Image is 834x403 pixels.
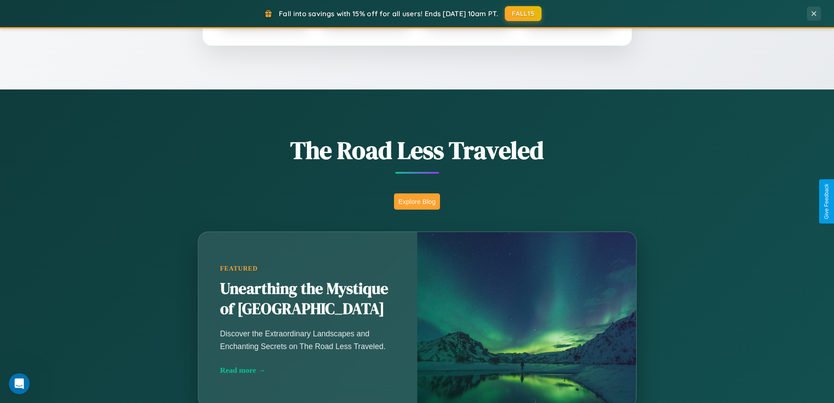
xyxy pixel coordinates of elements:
button: FALL15 [505,6,542,21]
button: Explore Blog [394,193,440,210]
iframe: Intercom live chat [9,373,30,394]
div: Give Feedback [823,184,830,219]
span: Fall into savings with 15% off for all users! Ends [DATE] 10am PT. [279,9,498,18]
div: Read more → [220,366,395,375]
h1: The Road Less Traveled [155,133,680,167]
p: Discover the Extraordinary Landscapes and Enchanting Secrets on The Road Less Traveled. [220,328,395,352]
h2: Unearthing the Mystique of [GEOGRAPHIC_DATA] [220,279,395,319]
div: Featured [220,265,395,272]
